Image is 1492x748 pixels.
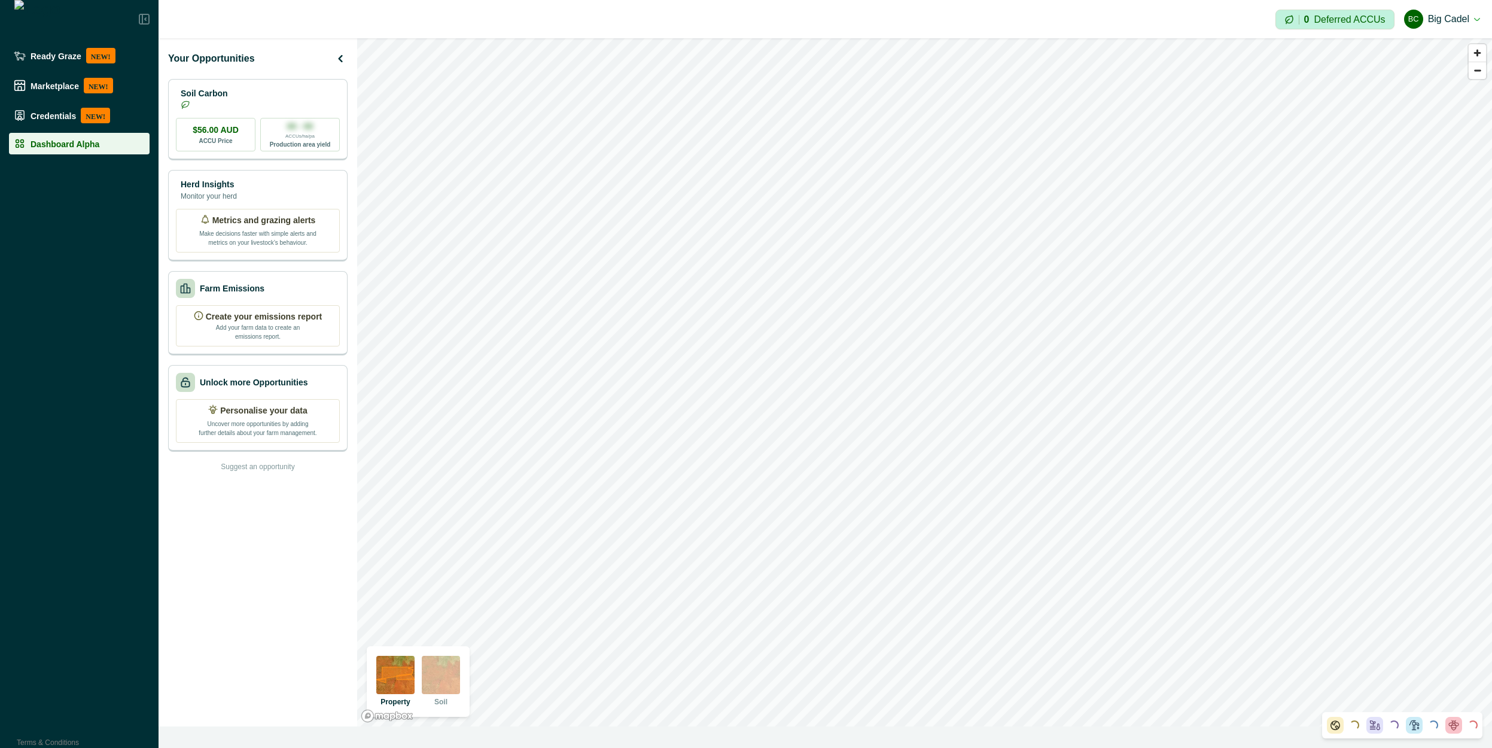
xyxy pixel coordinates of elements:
[9,43,150,68] a: Ready GrazeNEW!
[81,108,110,123] p: NEW!
[1469,62,1486,79] button: Zoom out
[1304,15,1310,25] p: 0
[31,139,99,148] p: Dashboard Alpha
[434,697,447,707] p: Soil
[220,405,307,417] p: Personalise your data
[193,124,239,136] p: $56.00 AUD
[86,48,115,63] p: NEW!
[221,461,294,472] p: Suggest an opportunity
[181,191,237,202] p: Monitor your herd
[198,227,318,247] p: Make decisions faster with simple alerts and metrics on your livestock’s behaviour.
[1314,15,1385,24] p: Deferred ACCUs
[206,311,322,323] p: Create your emissions report
[380,697,410,707] p: Property
[31,111,76,120] p: Credentials
[181,178,237,191] p: Herd Insights
[361,709,413,723] a: Mapbox logo
[9,73,150,98] a: MarketplaceNEW!
[9,133,150,154] a: Dashboard Alpha
[422,656,460,694] img: soil preview
[199,136,232,145] p: ACCU Price
[198,417,318,437] p: Uncover more opportunities by adding further details about your farm management.
[17,738,79,747] a: Terms & Conditions
[376,656,415,694] img: property preview
[213,323,303,341] p: Add your farm data to create an emissions report.
[1404,5,1480,34] button: Big CadelBig Cadel
[31,81,79,90] p: Marketplace
[285,133,315,140] p: ACCUs/ha/pa
[9,103,150,128] a: CredentialsNEW!
[287,120,313,133] p: 00 - 00
[200,282,264,295] p: Farm Emissions
[200,376,307,389] p: Unlock more Opportunities
[84,78,113,93] p: NEW!
[168,51,255,66] p: Your Opportunities
[212,214,316,227] p: Metrics and grazing alerts
[1469,44,1486,62] button: Zoom in
[270,140,331,149] p: Production area yield
[181,87,228,100] p: Soil Carbon
[31,51,81,60] p: Ready Graze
